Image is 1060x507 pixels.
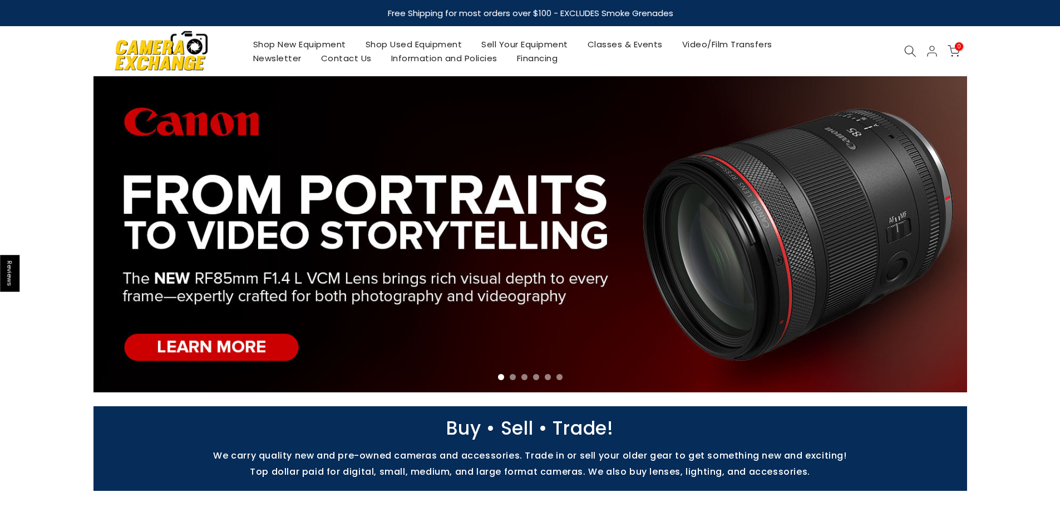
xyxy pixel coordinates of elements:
a: Newsletter [243,51,311,65]
a: Information and Policies [381,51,507,65]
li: Page dot 4 [533,374,539,380]
a: Contact Us [311,51,381,65]
p: Buy • Sell • Trade! [88,423,973,434]
a: 0 [948,45,960,57]
li: Page dot 1 [498,374,504,380]
li: Page dot 5 [545,374,551,380]
a: Shop Used Equipment [356,37,472,51]
strong: Free Shipping for most orders over $100 - EXCLUDES Smoke Grenades [387,7,673,19]
a: Video/Film Transfers [672,37,782,51]
span: 0 [955,42,963,51]
a: Classes & Events [578,37,672,51]
a: Financing [507,51,568,65]
li: Page dot 3 [521,374,527,380]
a: Shop New Equipment [243,37,356,51]
li: Page dot 6 [556,374,563,380]
p: We carry quality new and pre-owned cameras and accessories. Trade in or sell your older gear to g... [88,450,973,461]
a: Sell Your Equipment [472,37,578,51]
li: Page dot 2 [510,374,516,380]
p: Top dollar paid for digital, small, medium, and large format cameras. We also buy lenses, lightin... [88,466,973,477]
